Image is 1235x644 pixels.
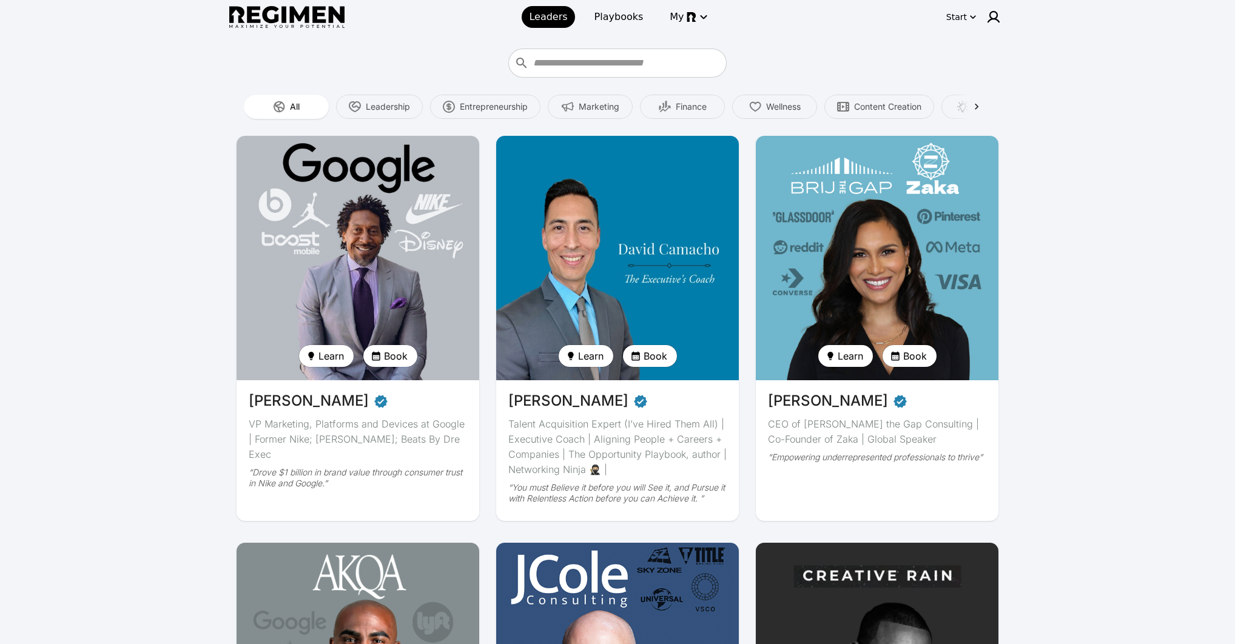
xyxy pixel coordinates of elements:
span: Playbooks [594,10,644,24]
img: Leadership [349,101,361,113]
button: Learn [818,345,873,367]
div: VP Marketing, Platforms and Devices at Google | Former Nike; [PERSON_NAME]; Beats By Dre Exec [249,417,467,462]
div: Talent Acquisition Expert (I’ve Hired Them All) | Executive Coach | Aligning People + Careers + C... [508,417,727,477]
button: Book [363,345,417,367]
img: Entrepreneurship [443,101,455,113]
button: Learn [559,345,613,367]
span: Entrepreneurship [460,101,528,113]
button: Book [623,345,677,367]
button: My [662,6,713,28]
span: Leaders [529,10,567,24]
a: Leaders [522,6,574,28]
span: Verified partner - David Camacho [633,390,648,412]
button: Learn [299,345,354,367]
img: avatar of Daryl Butler [237,136,479,380]
div: CEO of [PERSON_NAME] the Gap Consulting | Co-Founder of Zaka | Global Speaker [768,417,986,447]
div: “Empowering underrepresented professionals to thrive” [768,452,986,463]
span: Marketing [579,101,619,113]
button: All [244,95,329,119]
img: Finance [659,101,671,113]
span: All [290,101,300,113]
img: avatar of David Camacho [496,136,739,380]
img: Wellness [749,101,761,113]
span: Learn [318,349,344,363]
div: Who do you want to learn from? [508,49,727,78]
span: Learn [838,349,863,363]
img: avatar of Devika Brij [756,136,998,380]
img: Regimen logo [229,6,345,29]
span: Book [384,349,408,363]
button: Book [883,345,937,367]
img: All [273,101,285,113]
button: Leadership [336,95,423,119]
span: [PERSON_NAME] [508,390,628,412]
span: [PERSON_NAME] [768,390,888,412]
button: Wellness [732,95,817,119]
img: Content Creation [837,101,849,113]
span: Learn [578,349,604,363]
span: Verified partner - Daryl Butler [374,390,388,412]
button: Entrepreneurship [430,95,540,119]
span: My [670,10,684,24]
span: Wellness [766,101,801,113]
button: Start [944,7,979,27]
button: Marketing [548,95,633,119]
span: [PERSON_NAME] [249,390,369,412]
img: user icon [986,10,1001,24]
span: Verified partner - Devika Brij [893,390,907,412]
button: Content Creation [824,95,934,119]
div: Start [946,11,967,23]
span: Content Creation [854,101,921,113]
div: “You must Believe it before you will See it, and Pursue it with Relentless Action before you can ... [508,482,727,504]
span: Leadership [366,101,410,113]
span: Finance [676,101,707,113]
span: Book [644,349,667,363]
div: “Drove $1 billion in brand value through consumer trust in Nike and Google.” [249,467,467,489]
button: Finance [640,95,725,119]
a: Playbooks [587,6,651,28]
img: Marketing [562,101,574,113]
button: Creativity [941,95,1026,119]
span: Book [903,349,927,363]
